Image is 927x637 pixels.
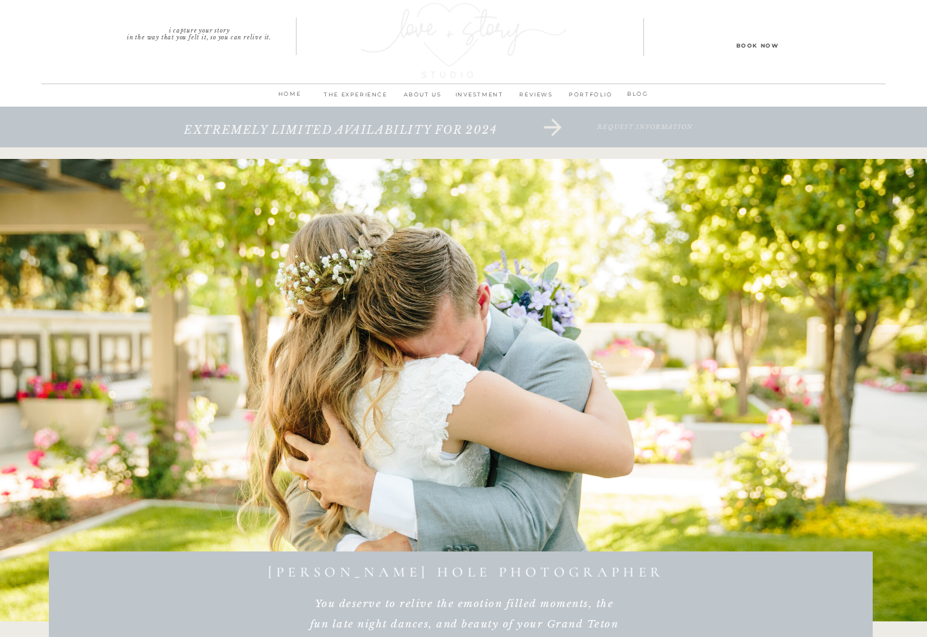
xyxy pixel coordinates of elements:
[696,40,818,50] a: Book Now
[620,88,656,101] a: BLOG
[451,89,508,108] a: INVESTMENT
[565,89,617,108] a: PORTFOLIO
[525,124,765,151] a: request information
[138,124,543,151] a: extremely limited availability for 2024
[102,27,297,37] p: I capture your story in the way that you felt it, so you can relive it.
[394,89,451,108] a: ABOUT us
[46,564,886,579] h1: [PERSON_NAME] hole photographer
[317,89,394,108] a: THE EXPERIENCE
[508,89,565,108] a: REVIEWS
[102,27,297,37] a: I capture your storyin the way that you felt it, so you can relive it.
[271,88,307,107] a: home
